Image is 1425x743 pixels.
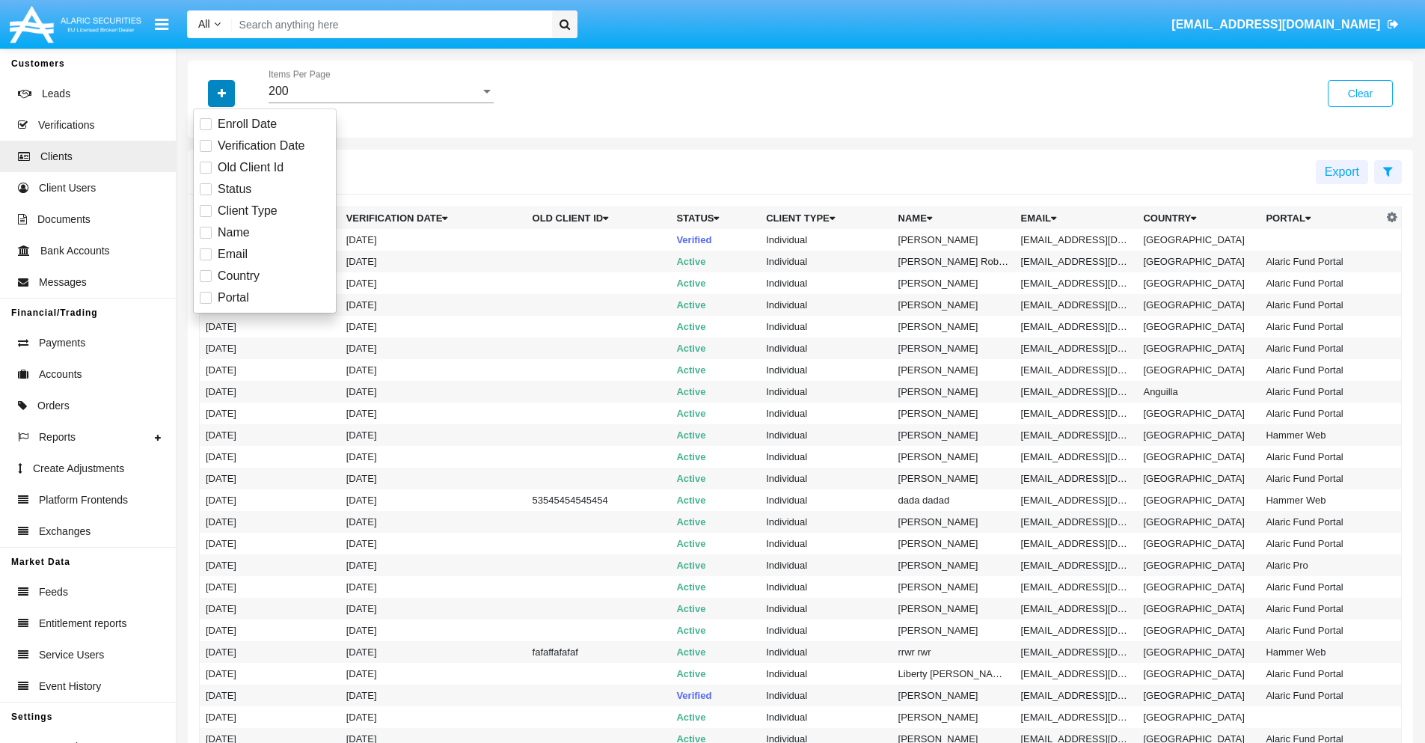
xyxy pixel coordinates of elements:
[892,663,1015,685] td: Liberty [PERSON_NAME]
[892,424,1015,446] td: [PERSON_NAME]
[187,16,232,32] a: All
[1137,207,1260,230] th: Country
[200,576,340,598] td: [DATE]
[39,524,91,539] span: Exchanges
[1316,160,1368,184] button: Export
[1260,381,1382,403] td: Alaric Fund Portal
[232,10,547,38] input: Search
[760,207,892,230] th: Client Type
[340,337,527,359] td: [DATE]
[760,359,892,381] td: Individual
[1137,598,1260,620] td: [GEOGRAPHIC_DATA]
[1015,207,1138,230] th: Email
[200,337,340,359] td: [DATE]
[340,359,527,381] td: [DATE]
[1260,511,1382,533] td: Alaric Fund Portal
[200,598,340,620] td: [DATE]
[340,229,527,251] td: [DATE]
[39,367,82,382] span: Accounts
[1015,706,1138,728] td: [EMAIL_ADDRESS][DOMAIN_NAME]
[892,620,1015,641] td: [PERSON_NAME]
[760,468,892,489] td: Individual
[670,576,760,598] td: Active
[670,663,760,685] td: Active
[892,598,1015,620] td: [PERSON_NAME]
[527,207,671,230] th: Old Client Id
[760,272,892,294] td: Individual
[200,641,340,663] td: [DATE]
[760,598,892,620] td: Individual
[200,511,340,533] td: [DATE]
[670,554,760,576] td: Active
[892,641,1015,663] td: rrwr rwr
[1137,403,1260,424] td: [GEOGRAPHIC_DATA]
[670,641,760,663] td: Active
[340,381,527,403] td: [DATE]
[892,511,1015,533] td: [PERSON_NAME]
[340,511,527,533] td: [DATE]
[760,294,892,316] td: Individual
[1015,663,1138,685] td: [EMAIL_ADDRESS][DOMAIN_NAME]
[1137,468,1260,489] td: [GEOGRAPHIC_DATA]
[1260,251,1382,272] td: Alaric Fund Portal
[760,533,892,554] td: Individual
[1260,663,1382,685] td: Alaric Fund Portal
[1015,381,1138,403] td: [EMAIL_ADDRESS][DOMAIN_NAME]
[760,663,892,685] td: Individual
[37,212,91,227] span: Documents
[760,251,892,272] td: Individual
[892,446,1015,468] td: [PERSON_NAME]
[340,424,527,446] td: [DATE]
[1137,641,1260,663] td: [GEOGRAPHIC_DATA]
[1328,80,1393,107] button: Clear
[38,117,94,133] span: Verifications
[760,381,892,403] td: Individual
[670,294,760,316] td: Active
[340,207,527,230] th: Verification date
[340,685,527,706] td: [DATE]
[1137,685,1260,706] td: [GEOGRAPHIC_DATA]
[1015,576,1138,598] td: [EMAIL_ADDRESS][DOMAIN_NAME]
[1137,381,1260,403] td: Anguilla
[1137,294,1260,316] td: [GEOGRAPHIC_DATA]
[1015,403,1138,424] td: [EMAIL_ADDRESS][DOMAIN_NAME]
[39,584,68,600] span: Feeds
[1015,641,1138,663] td: [EMAIL_ADDRESS][DOMAIN_NAME]
[1260,489,1382,511] td: Hammer Web
[1137,489,1260,511] td: [GEOGRAPHIC_DATA]
[670,272,760,294] td: Active
[670,229,760,251] td: Verified
[340,533,527,554] td: [DATE]
[892,576,1015,598] td: [PERSON_NAME]
[1137,511,1260,533] td: [GEOGRAPHIC_DATA]
[670,533,760,554] td: Active
[1137,706,1260,728] td: [GEOGRAPHIC_DATA]
[37,398,70,414] span: Orders
[218,180,251,198] span: Status
[670,468,760,489] td: Active
[1260,337,1382,359] td: Alaric Fund Portal
[200,663,340,685] td: [DATE]
[892,685,1015,706] td: [PERSON_NAME]
[760,641,892,663] td: Individual
[1260,576,1382,598] td: Alaric Fund Portal
[200,359,340,381] td: [DATE]
[1260,598,1382,620] td: Alaric Fund Portal
[1015,316,1138,337] td: [EMAIL_ADDRESS][DOMAIN_NAME]
[1137,576,1260,598] td: [GEOGRAPHIC_DATA]
[1015,554,1138,576] td: [EMAIL_ADDRESS][DOMAIN_NAME]
[1137,663,1260,685] td: [GEOGRAPHIC_DATA]
[200,620,340,641] td: [DATE]
[760,337,892,359] td: Individual
[33,461,124,477] span: Create Adjustments
[1015,446,1138,468] td: [EMAIL_ADDRESS][DOMAIN_NAME]
[1260,316,1382,337] td: Alaric Fund Portal
[670,424,760,446] td: Active
[1260,359,1382,381] td: Alaric Fund Portal
[1137,424,1260,446] td: [GEOGRAPHIC_DATA]
[1137,359,1260,381] td: [GEOGRAPHIC_DATA]
[1137,446,1260,468] td: [GEOGRAPHIC_DATA]
[42,86,70,102] span: Leads
[892,489,1015,511] td: dada dadad
[760,316,892,337] td: Individual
